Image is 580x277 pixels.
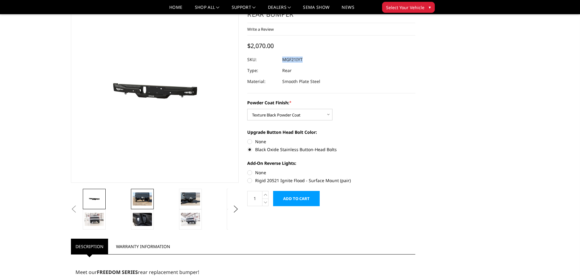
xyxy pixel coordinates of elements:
a: shop all [195,5,220,14]
img: 2021-2025 Ford Raptor - Freedom Series - Rear Bumper [85,213,104,226]
label: Black Oxide Stainless Button-Head Bolts [247,146,415,153]
label: Powder Coat Finish: [247,99,415,106]
label: None [247,169,415,176]
iframe: Chat Widget [550,248,580,277]
dd: Rear [282,65,292,76]
span: $2,070.00 [247,42,274,50]
span: Meet our rear replacement bumper! [76,269,199,275]
dd: Smooth Plate Steel [282,76,320,87]
button: Previous [69,205,79,214]
input: Add to Cart [273,191,320,206]
span: ▾ [429,4,431,10]
img: 2021-2025 Ford Raptor - Freedom Series - Rear Bumper [181,192,200,205]
a: 2021-2025 Ford Raptor - Freedom Series - Rear Bumper [71,0,239,183]
a: Write a Review [247,26,274,32]
label: Add-On Reverse Lights: [247,160,415,166]
a: Description [71,239,108,254]
label: Rigid 20521 Ignite Flood - Surface Mount (pair) [247,177,415,184]
a: News [342,5,354,14]
dd: MGF21IYT [282,54,303,65]
button: Select Your Vehicle [382,2,435,13]
img: 2021-2025 Ford Raptor - Freedom Series - Rear Bumper [85,195,104,204]
a: Warranty Information [111,239,175,254]
a: SEMA Show [303,5,329,14]
a: Home [169,5,182,14]
label: Upgrade Button Head Bolt Color: [247,129,415,135]
img: 2021-2025 Ford Raptor - Freedom Series - Rear Bumper [133,213,152,226]
img: 2021-2025 Ford Raptor - Freedom Series - Rear Bumper [181,213,200,226]
dt: Type: [247,65,278,76]
dt: SKU: [247,54,278,65]
strong: FREEDOM SERIES [97,269,138,275]
a: Support [232,5,256,14]
span: Select Your Vehicle [386,4,424,11]
img: 2021-2025 Ford Raptor - Freedom Series - Rear Bumper [133,192,152,205]
a: Dealers [268,5,291,14]
label: None [247,138,415,145]
button: Next [231,205,240,214]
dt: Material: [247,76,278,87]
